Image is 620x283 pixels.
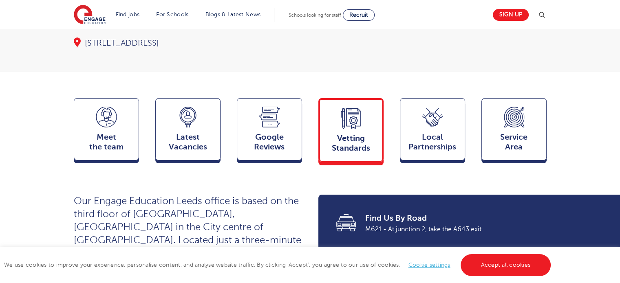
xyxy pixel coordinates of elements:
a: VettingStandards [318,98,384,165]
a: Meetthe team [74,98,139,164]
a: LatestVacancies [155,98,221,164]
a: ServiceArea [481,98,547,164]
span: M621 - At junction 2, take the A643 exit [365,224,535,235]
img: Engage Education [74,5,106,25]
div: [STREET_ADDRESS] [74,37,302,49]
a: Local Partnerships [400,98,465,164]
span: Service Area [486,132,542,152]
a: Cookie settings [408,262,450,268]
span: Meet the team [78,132,135,152]
a: Recruit [343,9,375,21]
a: Accept all cookies [461,254,551,276]
a: Sign up [493,9,529,21]
span: Schools looking for staff [289,12,341,18]
span: Vetting Standards [324,134,378,153]
span: Find Us By Road [365,213,535,224]
span: Recruit [349,12,368,18]
a: For Schools [156,11,188,18]
a: Blogs & Latest News [205,11,261,18]
span: Google Reviews [241,132,298,152]
a: Find jobs [116,11,140,18]
a: GoogleReviews [237,98,302,164]
span: Latest Vacancies [160,132,216,152]
span: We use cookies to improve your experience, personalise content, and analyse website traffic. By c... [4,262,553,268]
span: Local Partnerships [404,132,461,152]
